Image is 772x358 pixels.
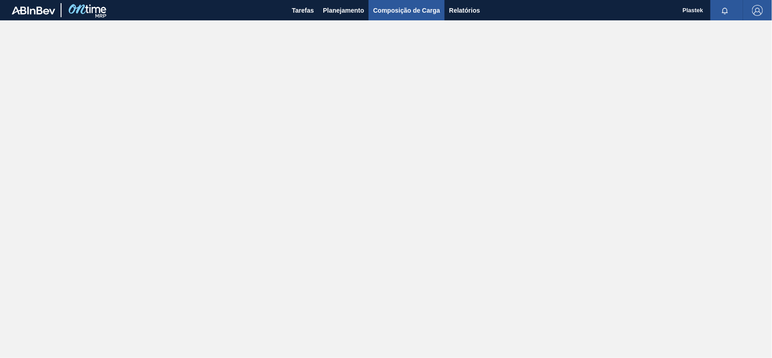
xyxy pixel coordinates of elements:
span: Planejamento [323,5,364,16]
span: Relatórios [449,5,480,16]
img: TNhmsLtSVTkK8tSr43FrP2fwEKptu5GPRR3wAAAABJRU5ErkJggg== [12,6,55,14]
button: Notificações [710,4,739,17]
span: Tarefas [292,5,314,16]
img: Logout [752,5,763,16]
span: Composição de Carga [373,5,440,16]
